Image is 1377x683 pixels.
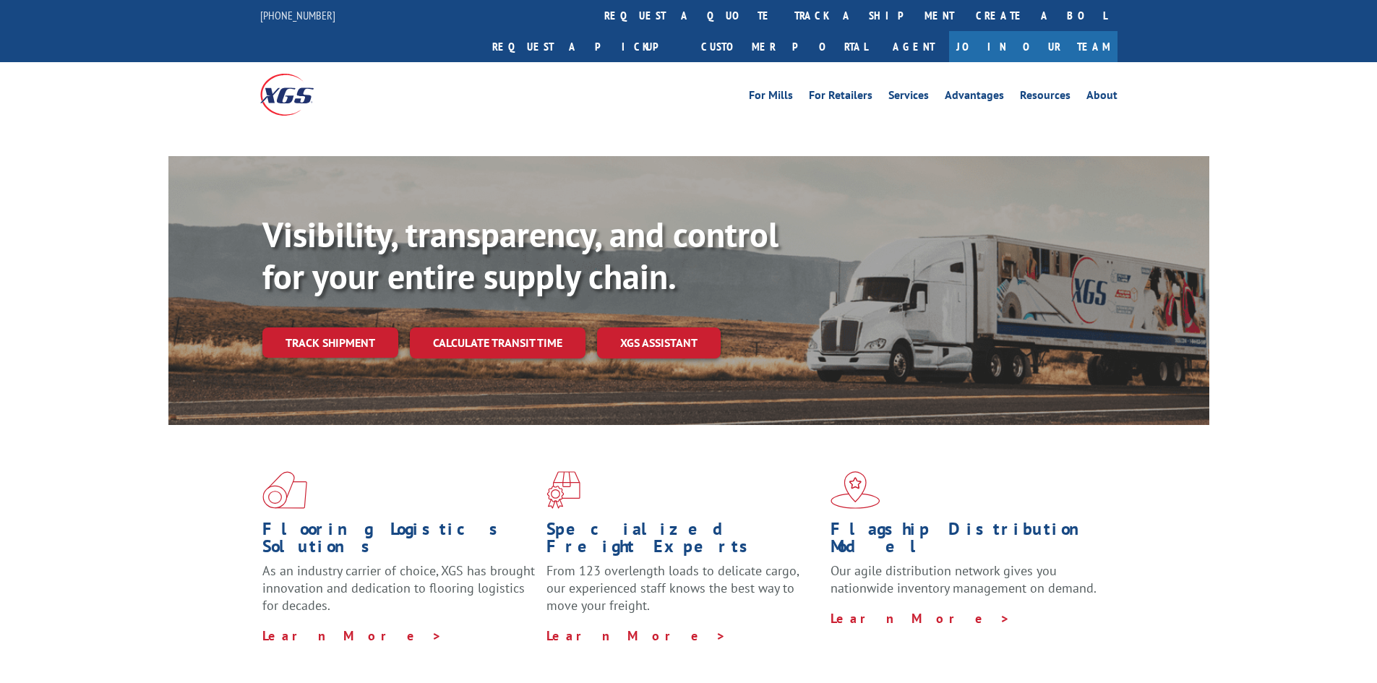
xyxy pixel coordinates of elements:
a: Customer Portal [690,31,878,62]
a: Agent [878,31,949,62]
a: Advantages [945,90,1004,106]
a: Learn More > [831,610,1011,627]
a: Learn More > [262,627,442,644]
a: Join Our Team [949,31,1118,62]
p: From 123 overlength loads to delicate cargo, our experienced staff knows the best way to move you... [546,562,820,627]
a: Resources [1020,90,1071,106]
span: As an industry carrier of choice, XGS has brought innovation and dedication to flooring logistics... [262,562,535,614]
a: Track shipment [262,327,398,358]
a: Calculate transit time [410,327,585,358]
h1: Flooring Logistics Solutions [262,520,536,562]
span: Our agile distribution network gives you nationwide inventory management on demand. [831,562,1097,596]
h1: Flagship Distribution Model [831,520,1104,562]
a: For Mills [749,90,793,106]
a: Learn More > [546,627,726,644]
a: Services [888,90,929,106]
img: xgs-icon-total-supply-chain-intelligence-red [262,471,307,509]
h1: Specialized Freight Experts [546,520,820,562]
a: XGS ASSISTANT [597,327,721,358]
a: About [1086,90,1118,106]
a: Request a pickup [481,31,690,62]
img: xgs-icon-flagship-distribution-model-red [831,471,880,509]
img: xgs-icon-focused-on-flooring-red [546,471,580,509]
a: [PHONE_NUMBER] [260,8,335,22]
a: For Retailers [809,90,872,106]
b: Visibility, transparency, and control for your entire supply chain. [262,212,778,298]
